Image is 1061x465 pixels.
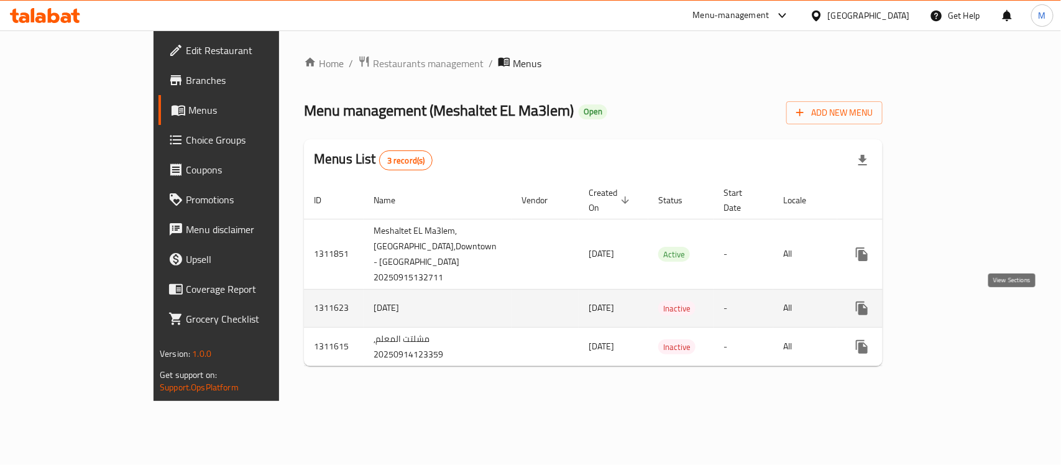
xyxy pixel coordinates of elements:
[513,56,541,71] span: Menus
[374,193,411,208] span: Name
[783,193,822,208] span: Locale
[589,300,614,316] span: [DATE]
[373,56,484,71] span: Restaurants management
[837,182,976,219] th: Actions
[186,132,321,147] span: Choice Groups
[786,101,883,124] button: Add New Menu
[658,302,696,316] span: Inactive
[877,239,907,269] button: Change Status
[158,125,331,155] a: Choice Groups
[589,185,633,215] span: Created On
[723,185,758,215] span: Start Date
[658,339,696,354] div: Inactive
[304,96,574,124] span: Menu management ( Meshaltet EL Ma3lem )
[489,56,493,71] li: /
[847,239,877,269] button: more
[158,214,331,244] a: Menu disclaimer
[304,55,883,71] nav: breadcrumb
[364,219,512,289] td: Meshaltet EL Ma3lem, [GEOGRAPHIC_DATA],Downtown - [GEOGRAPHIC_DATA] 20250915132711
[379,150,433,170] div: Total records count
[364,289,512,327] td: [DATE]
[828,9,910,22] div: [GEOGRAPHIC_DATA]
[314,193,338,208] span: ID
[158,185,331,214] a: Promotions
[847,293,877,323] button: more
[186,311,321,326] span: Grocery Checklist
[186,43,321,58] span: Edit Restaurant
[589,338,614,354] span: [DATE]
[796,105,873,121] span: Add New Menu
[158,304,331,334] a: Grocery Checklist
[714,327,773,366] td: -
[158,95,331,125] a: Menus
[521,193,564,208] span: Vendor
[304,327,364,366] td: 1311615
[158,244,331,274] a: Upsell
[380,155,433,167] span: 3 record(s)
[186,162,321,177] span: Coupons
[158,155,331,185] a: Coupons
[773,327,837,366] td: All
[186,252,321,267] span: Upsell
[1039,9,1046,22] span: M
[658,340,696,354] span: Inactive
[579,104,607,119] div: Open
[773,289,837,327] td: All
[714,219,773,289] td: -
[186,282,321,297] span: Coverage Report
[714,289,773,327] td: -
[693,8,769,23] div: Menu-management
[349,56,353,71] li: /
[186,73,321,88] span: Branches
[304,289,364,327] td: 1311623
[773,219,837,289] td: All
[160,346,190,362] span: Version:
[314,150,433,170] h2: Menus List
[186,192,321,207] span: Promotions
[589,246,614,262] span: [DATE]
[877,332,907,362] button: Change Status
[186,222,321,237] span: Menu disclaimer
[358,55,484,71] a: Restaurants management
[364,327,512,366] td: مشلتت المعلم, 20250914123359
[658,247,690,262] span: Active
[158,274,331,304] a: Coverage Report
[579,106,607,117] span: Open
[848,145,878,175] div: Export file
[160,367,217,383] span: Get support on:
[192,346,211,362] span: 1.0.0
[158,65,331,95] a: Branches
[304,219,364,289] td: 1311851
[188,103,321,117] span: Menus
[160,379,239,395] a: Support.OpsPlatform
[304,182,976,367] table: enhanced table
[847,332,877,362] button: more
[158,35,331,65] a: Edit Restaurant
[658,193,699,208] span: Status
